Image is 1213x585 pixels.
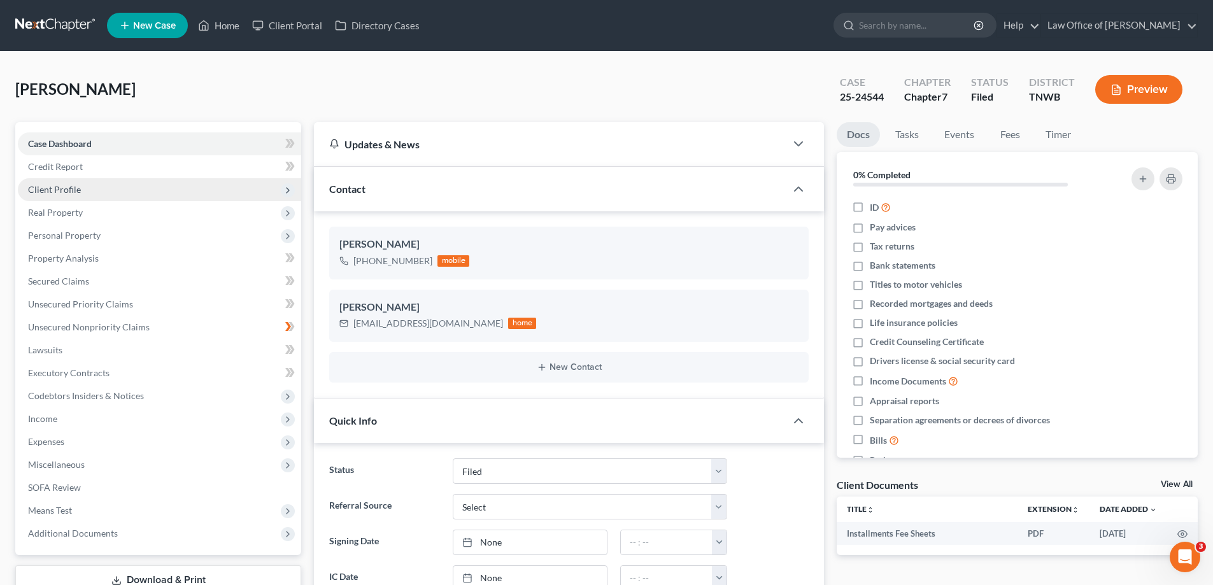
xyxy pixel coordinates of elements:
span: ID [870,201,879,214]
i: expand_more [1149,506,1157,514]
span: Income [28,413,57,424]
span: 3 [1196,542,1206,552]
span: Unsecured Nonpriority Claims [28,321,150,332]
a: Property Analysis [18,247,301,270]
div: Chapter [904,75,951,90]
input: -- : -- [621,530,713,554]
span: Separation agreements or decrees of divorces [870,414,1050,426]
div: Status [971,75,1009,90]
div: TNWB [1029,90,1075,104]
a: View All [1161,480,1193,489]
div: District [1029,75,1075,90]
a: SOFA Review [18,476,301,499]
a: Case Dashboard [18,132,301,155]
span: Real Property [28,207,83,218]
label: Referral Source [323,494,446,519]
span: Pay advices [870,221,916,234]
a: Help [997,14,1040,37]
a: Secured Claims [18,270,301,293]
i: unfold_more [867,506,874,514]
iframe: Intercom live chat [1170,542,1200,572]
a: Directory Cases [329,14,426,37]
span: Retirement account statements [870,454,993,467]
div: Client Documents [837,478,918,491]
span: Means Test [28,505,72,516]
span: Executory Contracts [28,367,110,378]
span: Tax returns [870,240,914,253]
span: Recorded mortgages and deeds [870,297,993,310]
a: Home [192,14,246,37]
span: Drivers license & social security card [870,355,1015,367]
label: Status [323,458,446,484]
span: Case Dashboard [28,138,92,149]
a: Client Portal [246,14,329,37]
div: Filed [971,90,1009,104]
span: Titles to motor vehicles [870,278,962,291]
td: PDF [1018,522,1089,545]
span: Unsecured Priority Claims [28,299,133,309]
a: Events [934,122,984,147]
span: Expenses [28,436,64,447]
span: Contact [329,183,365,195]
span: Secured Claims [28,276,89,286]
a: Titleunfold_more [847,504,874,514]
span: Appraisal reports [870,395,939,407]
span: Personal Property [28,230,101,241]
span: Additional Documents [28,528,118,539]
span: Client Profile [28,184,81,195]
span: Bills [870,434,887,447]
span: Life insurance policies [870,316,958,329]
td: [DATE] [1089,522,1167,545]
span: New Case [133,21,176,31]
button: Preview [1095,75,1182,104]
a: Credit Report [18,155,301,178]
div: Case [840,75,884,90]
label: Signing Date [323,530,446,555]
span: SOFA Review [28,482,81,493]
button: New Contact [339,362,798,372]
a: Docs [837,122,880,147]
span: Quick Info [329,414,377,426]
span: [PERSON_NAME] [15,80,136,98]
span: Credit Report [28,161,83,172]
a: Timer [1035,122,1081,147]
span: Credit Counseling Certificate [870,335,984,348]
span: Codebtors Insiders & Notices [28,390,144,401]
a: None [453,530,607,554]
a: Law Office of [PERSON_NAME] [1041,14,1197,37]
a: Extensionunfold_more [1028,504,1079,514]
div: 25-24544 [840,90,884,104]
div: mobile [437,255,469,267]
div: Chapter [904,90,951,104]
span: Miscellaneous [28,459,85,470]
div: [PERSON_NAME] [339,300,798,315]
a: Fees [990,122,1030,147]
input: Search by name... [859,13,975,37]
a: Unsecured Priority Claims [18,293,301,316]
a: Lawsuits [18,339,301,362]
td: Installments Fee Sheets [837,522,1018,545]
div: home [508,318,536,329]
div: [PERSON_NAME] [339,237,798,252]
span: Bank statements [870,259,935,272]
span: Property Analysis [28,253,99,264]
div: [PHONE_NUMBER] [353,255,432,267]
a: Executory Contracts [18,362,301,384]
a: Tasks [885,122,929,147]
span: 7 [942,90,947,102]
a: Date Added expand_more [1100,504,1157,514]
div: [EMAIL_ADDRESS][DOMAIN_NAME] [353,317,503,330]
a: Unsecured Nonpriority Claims [18,316,301,339]
span: Income Documents [870,375,946,388]
span: Lawsuits [28,344,62,355]
i: unfold_more [1072,506,1079,514]
div: Updates & News [329,137,770,151]
strong: 0% Completed [853,169,911,180]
